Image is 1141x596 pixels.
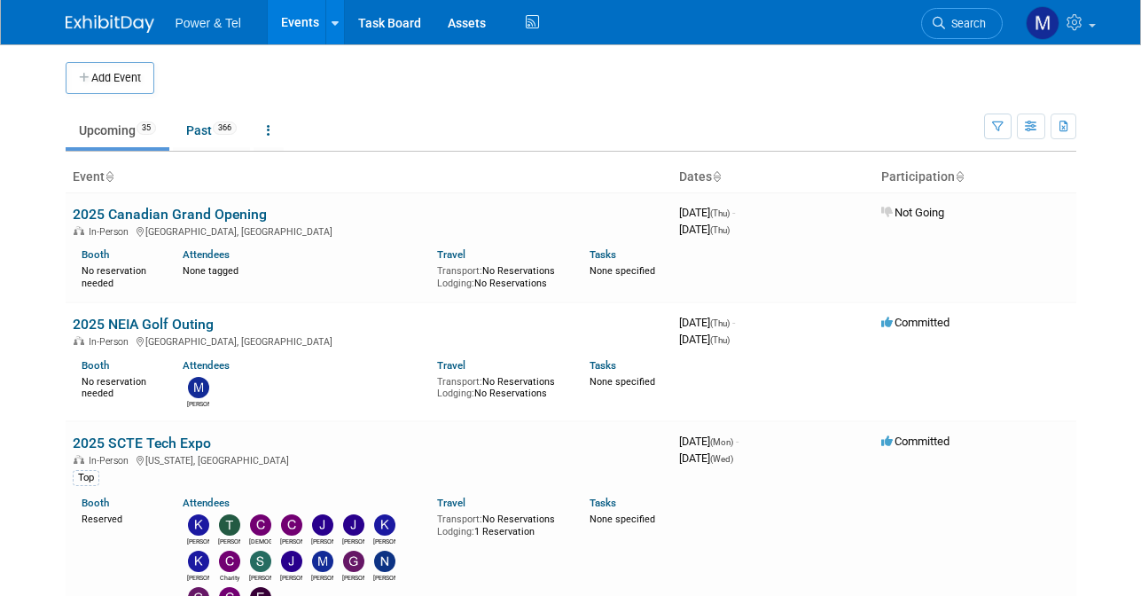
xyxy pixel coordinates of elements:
div: No reservation needed [82,262,157,289]
img: Kevin Stevens [374,514,395,536]
img: Mike Kruszewski [312,551,333,572]
span: In-Person [89,455,134,467]
a: Travel [437,497,465,509]
span: None specified [590,265,655,277]
a: Booth [82,248,109,261]
span: Committed [881,435,950,448]
a: Tasks [590,359,616,372]
span: In-Person [89,336,134,348]
span: Lodging: [437,526,474,537]
div: Scott Wisneski [249,572,271,583]
th: Event [66,162,672,192]
img: Tammy Pilkington [219,514,240,536]
th: Dates [672,162,874,192]
div: Tammy Pilkington [218,536,240,546]
a: Booth [82,359,109,372]
a: Sort by Participation Type [955,169,964,184]
a: 2025 NEIA Golf Outing [73,316,214,333]
img: Jon Schatz [343,514,364,536]
img: Nate Derbyshire [374,551,395,572]
a: Upcoming35 [66,114,169,147]
img: Mike Brems [188,377,209,398]
div: [US_STATE], [GEOGRAPHIC_DATA] [73,452,665,467]
span: [DATE] [679,206,735,219]
div: Jeff Porter [280,572,302,583]
span: - [732,316,735,329]
img: Gus Vasilakis [343,551,364,572]
span: [DATE] [679,223,730,236]
span: Not Going [881,206,944,219]
span: [DATE] [679,316,735,329]
a: Booth [82,497,109,509]
div: Kevin Stevens [373,536,395,546]
a: Tasks [590,497,616,509]
div: CHRISTEN Gowens [249,536,271,546]
span: None specified [590,514,655,525]
span: [DATE] [679,435,739,448]
img: In-Person Event [74,455,84,464]
div: No Reservations No Reservations [437,262,563,289]
div: [GEOGRAPHIC_DATA], [GEOGRAPHIC_DATA] [73,333,665,348]
a: 2025 SCTE Tech Expo [73,435,211,451]
a: Tasks [590,248,616,261]
span: (Thu) [710,318,730,328]
img: ExhibitDay [66,15,154,33]
div: No Reservations No Reservations [437,372,563,400]
img: Jeff Porter [281,551,302,572]
span: 35 [137,122,156,135]
div: Jesse Clark [311,536,333,546]
img: In-Person Event [74,226,84,235]
a: Travel [437,359,465,372]
span: Transport: [437,265,482,277]
a: Sort by Event Name [105,169,113,184]
span: - [732,206,735,219]
a: Attendees [183,497,230,509]
div: Charity Deaton [218,572,240,583]
div: [GEOGRAPHIC_DATA], [GEOGRAPHIC_DATA] [73,223,665,238]
span: - [736,435,739,448]
span: [DATE] [679,451,733,465]
img: Madalyn Bobbitt [1026,6,1059,40]
a: Travel [437,248,465,261]
span: None specified [590,376,655,388]
img: CHRISTEN Gowens [250,514,271,536]
img: Kevin Heflin [188,551,209,572]
span: Search [945,17,986,30]
span: (Thu) [710,335,730,345]
span: [DATE] [679,333,730,346]
div: Nate Derbyshire [373,572,395,583]
th: Participation [874,162,1076,192]
span: (Mon) [710,437,733,447]
img: Collins O'Toole [281,514,302,536]
div: Gus Vasilakis [342,572,364,583]
span: Lodging: [437,278,474,289]
img: Charity Deaton [219,551,240,572]
span: Committed [881,316,950,329]
div: Kevin Wilkes [187,536,209,546]
img: Jesse Clark [312,514,333,536]
div: Top [73,470,99,486]
img: Scott Wisneski [250,551,271,572]
a: Search [921,8,1003,39]
div: Collins O'Toole [280,536,302,546]
img: In-Person Event [74,336,84,345]
a: Sort by Start Date [712,169,721,184]
span: Transport: [437,514,482,525]
div: Reserved [82,510,157,526]
div: Kevin Heflin [187,572,209,583]
img: Kevin Wilkes [188,514,209,536]
div: Mike Kruszewski [311,572,333,583]
span: Lodging: [437,388,474,399]
span: (Wed) [710,454,733,464]
div: Jon Schatz [342,536,364,546]
span: Transport: [437,376,482,388]
div: No reservation needed [82,372,157,400]
a: Attendees [183,248,230,261]
span: In-Person [89,226,134,238]
div: Mike Brems [187,398,209,409]
a: Attendees [183,359,230,372]
span: (Thu) [710,225,730,235]
button: Add Event [66,62,154,94]
a: Past366 [173,114,250,147]
span: Power & Tel [176,16,241,30]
